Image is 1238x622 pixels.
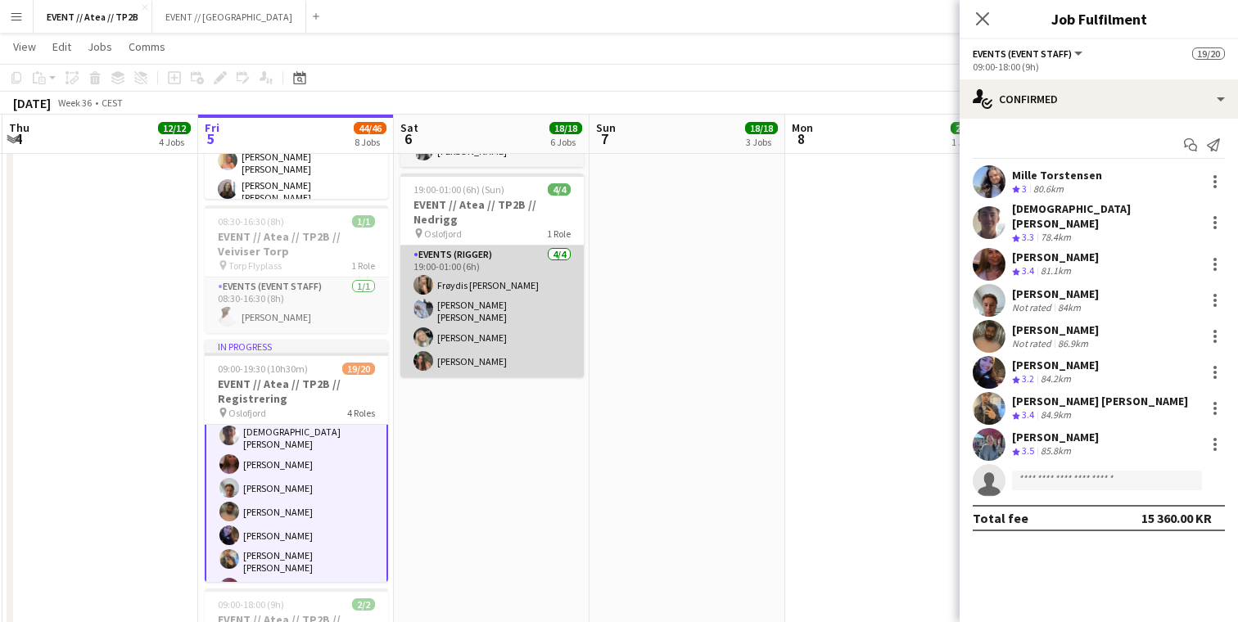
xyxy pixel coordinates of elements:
div: Not rated [1012,301,1055,313]
span: 18/18 [745,122,778,134]
div: 8 Jobs [355,136,386,148]
span: 09:00-18:00 (9h) [218,598,284,611]
span: 3.5 [1022,444,1034,457]
div: [DATE] [13,95,51,111]
span: Torp Flyplass [228,259,282,272]
span: 3 [1022,183,1027,195]
span: Events (Event Staff) [973,47,1072,60]
div: 09:00-18:00 (9h) [973,61,1225,73]
h3: EVENT // Atea // TP2B // Veiviser Torp [205,229,388,259]
div: 85.8km [1037,444,1074,458]
button: EVENT // [GEOGRAPHIC_DATA] [152,1,306,33]
app-card-role: Events (Event Staff)1/108:30-16:30 (8h)[PERSON_NAME] [205,277,388,333]
span: 6 [398,129,418,148]
div: 84km [1055,301,1084,313]
div: [PERSON_NAME] [1012,322,1099,337]
div: 15 360.00 KR [1141,510,1212,526]
span: 3.4 [1022,264,1034,277]
div: [PERSON_NAME] [1012,430,1099,444]
h3: Job Fulfilment [960,8,1238,29]
span: 4/4 [548,183,571,196]
div: [PERSON_NAME] [1012,250,1099,264]
div: 80.6km [1030,183,1067,196]
span: Oslofjord [424,228,462,240]
span: 3.3 [1022,231,1034,243]
button: Events (Event Staff) [973,47,1085,60]
span: Mon [792,120,813,135]
span: 19:00-01:00 (6h) (Sun) [413,183,504,196]
span: 19/20 [342,363,375,375]
span: 18/18 [549,122,582,134]
div: 6 Jobs [550,136,581,148]
span: 8 [789,129,813,148]
span: 3.4 [1022,408,1034,421]
div: [PERSON_NAME] [1012,358,1099,372]
h3: EVENT // Atea // TP2B // Nedrigg [400,197,584,227]
app-job-card: 19:00-01:00 (6h) (Sun)4/4EVENT // Atea // TP2B // Nedrigg Oslofjord1 RoleEvents (Rigger)4/419:00-... [400,174,584,377]
span: Jobs [88,39,112,54]
app-card-role: Events (Event Staff)3/315:00-20:00 (5h)[PERSON_NAME][PERSON_NAME] [PERSON_NAME][PERSON_NAME] [PER... [205,97,388,210]
div: Confirmed [960,79,1238,119]
span: 1 Role [547,228,571,240]
div: [PERSON_NAME] [PERSON_NAME] [1012,394,1188,408]
div: 78.4km [1037,231,1074,245]
span: 2/2 [951,122,974,134]
div: 84.9km [1037,408,1074,422]
span: 19/20 [1192,47,1225,60]
app-job-card: In progress09:00-19:30 (10h30m)19/20EVENT // Atea // TP2B // Registrering Oslofjord4 Roles[PERSON... [205,340,388,582]
span: Comms [129,39,165,54]
span: 08:30-16:30 (8h) [218,215,284,228]
div: 4 Jobs [159,136,190,148]
a: View [7,36,43,57]
div: 1 Job [951,136,973,148]
div: [DEMOGRAPHIC_DATA][PERSON_NAME] [1012,201,1199,231]
span: 7 [594,129,616,148]
span: 4 Roles [347,407,375,419]
span: 09:00-19:30 (10h30m) [218,363,308,375]
div: 86.9km [1055,337,1091,349]
span: 3.2 [1022,372,1034,385]
span: Sun [596,120,616,135]
div: 81.1km [1037,264,1074,278]
span: 2/2 [352,598,375,611]
div: Total fee [973,510,1028,526]
span: View [13,39,36,54]
div: In progress [205,340,388,353]
div: Mille Torstensen [1012,168,1102,183]
span: 1 Role [351,259,375,272]
span: Week 36 [54,97,95,109]
span: 44/46 [354,122,386,134]
app-job-card: 08:30-16:30 (8h)1/1EVENT // Atea // TP2B // Veiviser Torp Torp Flyplass1 RoleEvents (Event Staff)... [205,205,388,333]
span: Thu [9,120,29,135]
a: Edit [46,36,78,57]
div: Not rated [1012,337,1055,349]
div: 84.2km [1037,372,1074,386]
a: Jobs [81,36,119,57]
a: Comms [122,36,172,57]
span: 12/12 [158,122,191,134]
div: 3 Jobs [746,136,777,148]
div: CEST [102,97,123,109]
span: 5 [202,129,219,148]
span: Fri [205,120,219,135]
app-card-role: Events (Rigger)4/419:00-01:00 (6h)Frøydis [PERSON_NAME][PERSON_NAME] [PERSON_NAME][PERSON_NAME][P... [400,246,584,377]
div: [PERSON_NAME] [1012,286,1099,301]
span: Edit [52,39,71,54]
span: Sat [400,120,418,135]
h3: EVENT // Atea // TP2B // Registrering [205,376,388,406]
span: Oslofjord [228,407,266,419]
button: EVENT // Atea // TP2B [34,1,152,33]
span: 1/1 [352,215,375,228]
